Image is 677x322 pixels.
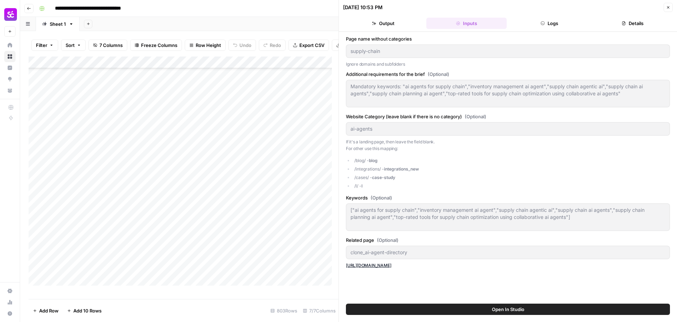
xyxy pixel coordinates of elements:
[350,207,665,221] textarea: ["ai agents for supply chain","inventory management ai agent","supply chain agentic ai","supply c...
[346,61,670,68] p: Ignore domains and subfolders
[350,83,665,97] textarea: Mandatory keywords: "ai agents for supply chain","inventory management ai agent","supply chain ag...
[346,35,670,42] label: Page name without categories
[492,306,524,313] span: Open In Studio
[63,305,106,316] button: Add 10 Rows
[353,157,670,164] li: /blog/ -
[346,237,670,244] label: Related page
[353,174,670,181] li: /cases/ -
[350,48,665,55] input: 100-british-slang-words
[4,285,16,297] a: Settings
[288,40,329,51] button: Export CSV
[36,42,47,49] span: Filter
[270,42,281,49] span: Redo
[346,138,670,152] p: If it's a landing page, then leave the field blank. For other use this mapping:
[384,166,419,172] strong: integrations_new
[89,40,127,51] button: 7 Columns
[372,175,395,180] strong: case-study
[343,4,383,11] div: [DATE] 10:53 PM
[350,249,665,256] input: prevent duplication
[369,158,378,163] strong: blog
[29,305,63,316] button: Add Row
[141,42,177,49] span: Freeze Columns
[4,85,16,96] a: Your Data
[346,263,391,268] a: [URL][DOMAIN_NAME]
[36,17,80,31] a: Sheet 1
[61,40,86,51] button: Sort
[426,18,507,29] button: Inputs
[4,51,16,62] a: Browse
[66,42,75,49] span: Sort
[353,183,670,189] li: /l/ -
[4,308,16,319] button: Help + Support
[268,305,300,316] div: 803 Rows
[130,40,182,51] button: Freeze Columns
[239,42,251,49] span: Undo
[592,18,673,29] button: Details
[371,194,392,201] span: (Optional)
[346,304,670,315] button: Open In Studio
[4,73,16,85] a: Opportunities
[39,307,59,314] span: Add Row
[361,183,362,189] strong: l
[4,62,16,73] a: Insights
[343,18,423,29] button: Output
[4,40,16,51] a: Home
[185,40,226,51] button: Row Height
[299,42,324,49] span: Export CSV
[300,305,338,316] div: 7/7 Columns
[353,166,670,172] li: /integrations/ -
[50,20,66,28] div: Sheet 1
[346,113,670,120] label: Website Category (leave blank if there is no category)
[99,42,123,49] span: 7 Columns
[377,237,398,244] span: (Optional)
[346,194,670,201] label: Keywords
[346,71,670,78] label: Additional requirements for the brief
[196,42,221,49] span: Row Height
[350,125,665,132] input: integrations_new
[228,40,256,51] button: Undo
[4,297,16,308] a: Usage
[4,6,16,23] button: Workspace: Smartcat
[510,18,590,29] button: Logs
[4,8,17,21] img: Smartcat Logo
[73,307,102,314] span: Add 10 Rows
[31,40,58,51] button: Filter
[465,113,486,120] span: (Optional)
[428,71,449,78] span: (Optional)
[259,40,286,51] button: Redo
